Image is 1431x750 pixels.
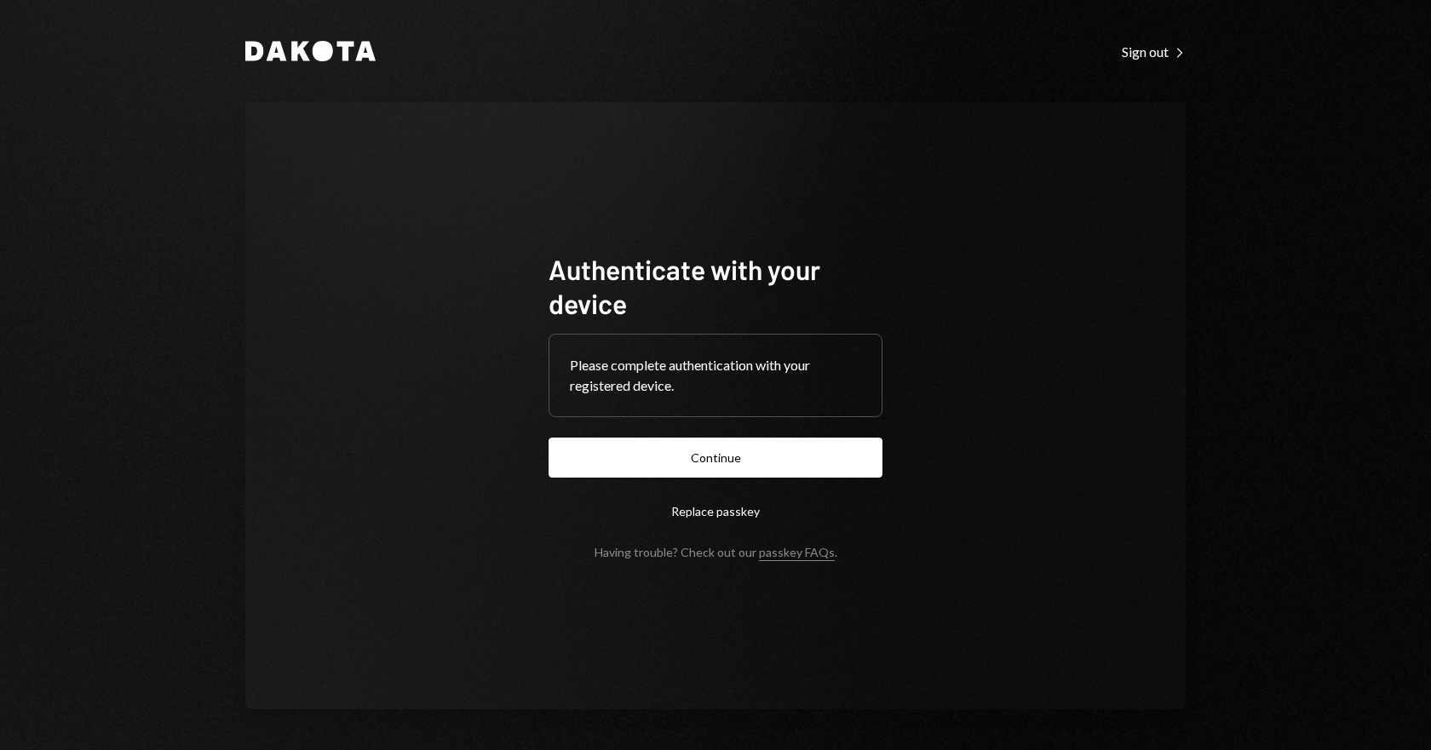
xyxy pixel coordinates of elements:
[1122,42,1186,60] a: Sign out
[759,545,835,561] a: passkey FAQs
[549,491,882,531] button: Replace passkey
[549,438,882,478] button: Continue
[595,545,837,559] div: Having trouble? Check out our .
[549,252,882,320] h1: Authenticate with your device
[1122,43,1186,60] div: Sign out
[570,355,861,396] div: Please complete authentication with your registered device.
